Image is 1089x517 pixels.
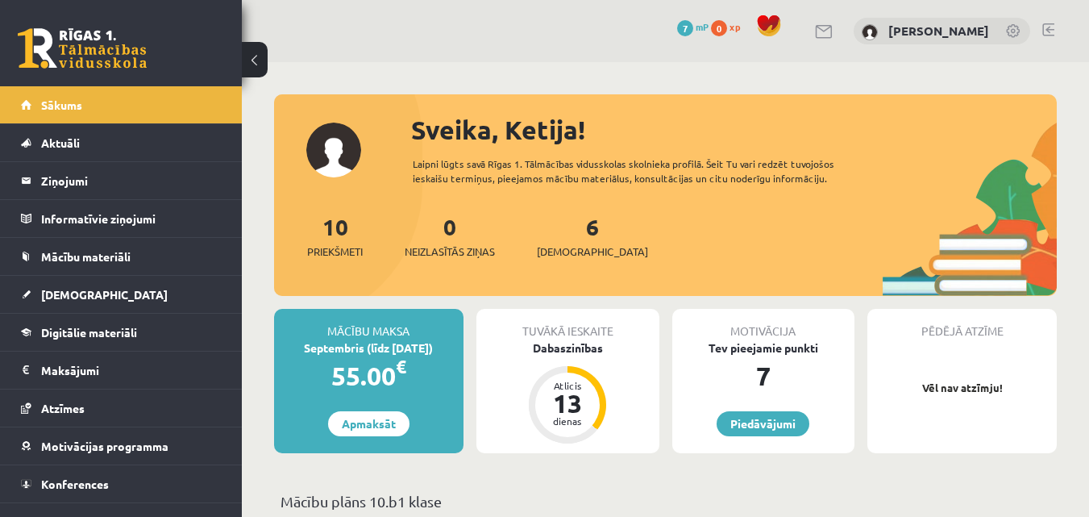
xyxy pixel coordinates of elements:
a: 0 xp [711,20,748,33]
span: Priekšmeti [307,244,363,260]
div: Dabaszinības [476,340,659,356]
a: Ziņojumi [21,162,222,199]
p: Vēl nav atzīmju! [875,380,1049,396]
div: Tuvākā ieskaite [476,309,659,340]
a: Mācību materiāli [21,238,222,275]
legend: Informatīvie ziņojumi [41,200,222,237]
div: Sveika, Ketija! [411,110,1057,149]
span: 7 [677,20,693,36]
span: 0 [711,20,727,36]
div: Pēdējā atzīme [867,309,1057,340]
div: Septembris (līdz [DATE]) [274,340,463,356]
a: [PERSON_NAME] [888,23,989,39]
a: [DEMOGRAPHIC_DATA] [21,276,222,313]
a: 7 mP [677,20,709,33]
span: [DEMOGRAPHIC_DATA] [41,287,168,302]
a: Maksājumi [21,352,222,389]
span: Sākums [41,98,82,112]
legend: Maksājumi [41,352,222,389]
a: Sākums [21,86,222,123]
div: 55.00 [274,356,463,395]
img: Ketija Dzilna [862,24,878,40]
a: Rīgas 1. Tālmācības vidusskola [18,28,147,69]
span: € [396,355,406,378]
div: 7 [672,356,855,395]
span: Mācību materiāli [41,249,131,264]
span: Atzīmes [41,401,85,415]
a: 0Neizlasītās ziņas [405,212,495,260]
a: Atzīmes [21,390,222,427]
div: Mācību maksa [274,309,463,340]
a: Piedāvājumi [717,411,809,436]
div: Atlicis [543,381,592,390]
span: Motivācijas programma [41,439,168,453]
div: dienas [543,416,592,426]
span: Neizlasītās ziņas [405,244,495,260]
a: 10Priekšmeti [307,212,363,260]
span: Aktuāli [41,136,80,150]
a: Konferences [21,465,222,502]
a: Digitālie materiāli [21,314,222,351]
a: Motivācijas programma [21,427,222,465]
p: Mācību plāns 10.b1 klase [281,490,1050,512]
span: xp [729,20,740,33]
div: Motivācija [672,309,855,340]
div: 13 [543,390,592,416]
span: [DEMOGRAPHIC_DATA] [537,244,648,260]
span: mP [696,20,709,33]
a: Dabaszinības Atlicis 13 dienas [476,340,659,446]
a: Aktuāli [21,124,222,161]
a: 6[DEMOGRAPHIC_DATA] [537,212,648,260]
span: Konferences [41,477,109,491]
div: Tev pieejamie punkti [672,340,855,356]
span: Digitālie materiāli [41,325,137,340]
div: Laipni lūgts savā Rīgas 1. Tālmācības vidusskolas skolnieka profilā. Šeit Tu vari redzēt tuvojošo... [413,156,883,186]
legend: Ziņojumi [41,162,222,199]
a: Apmaksāt [328,411,409,436]
a: Informatīvie ziņojumi [21,200,222,237]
